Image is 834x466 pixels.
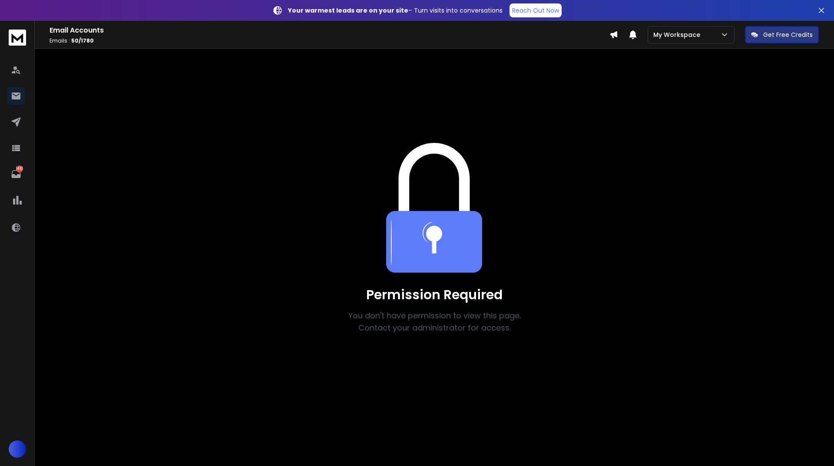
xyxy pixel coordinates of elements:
p: Emails : [50,37,609,44]
strong: Your warmest leads are on your site [288,6,408,15]
p: – Turn visits into conversations [288,6,503,15]
span: 50 / 1780 [71,37,94,44]
img: logo [9,30,26,46]
img: Team collaboration [386,143,483,273]
p: My Workspace [653,30,704,39]
button: Get Free Credits [745,26,819,43]
h1: Email Accounts [50,25,609,36]
h1: Permission Required [337,287,532,303]
p: Get Free Credits [763,30,813,39]
p: You don't have permission to view this page. Contact your administrator for access. [337,310,532,334]
a: 1461 [7,165,25,183]
p: Reach Out Now [512,6,559,15]
a: Reach Out Now [510,3,562,17]
p: 1461 [16,165,23,172]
